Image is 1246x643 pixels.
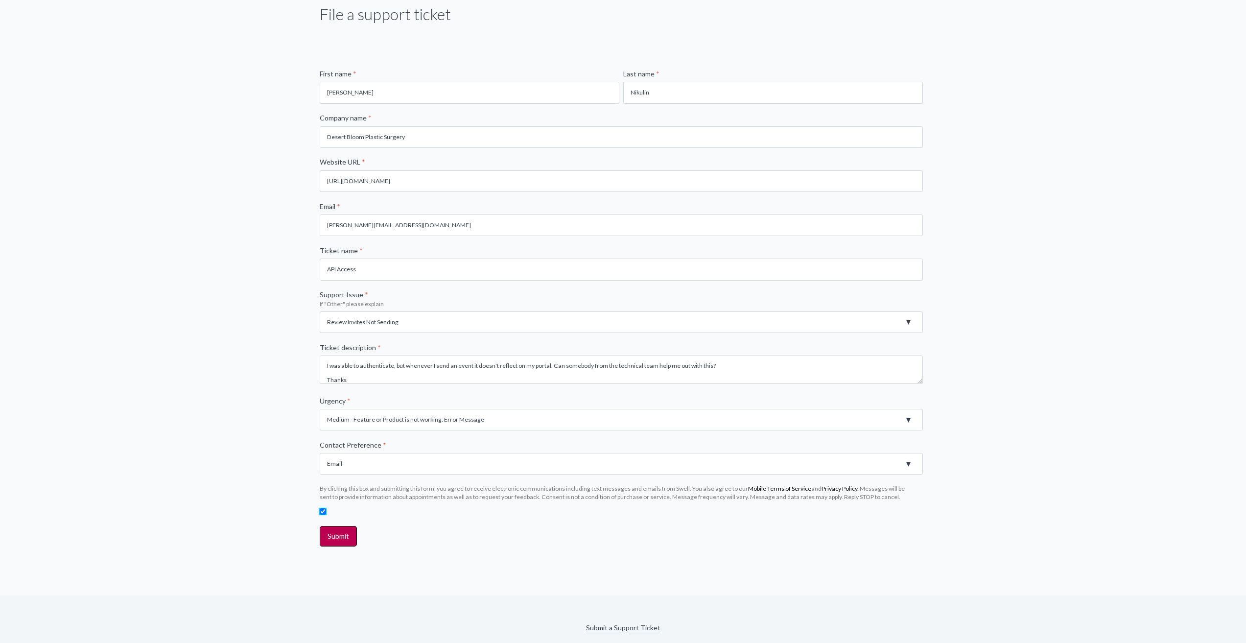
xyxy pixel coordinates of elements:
[586,623,660,632] a: Submit a Support Ticket
[320,3,451,25] h1: File a support ticket
[320,526,357,547] input: Submit
[320,290,363,299] span: Support Issue
[320,343,376,352] span: Ticket description
[320,70,352,78] span: First name
[320,158,360,166] span: Website URL
[320,114,367,122] span: Company name
[320,441,381,449] span: Contact Preference
[320,300,927,308] legend: If "Other" please explain
[822,485,857,492] a: Privacy Policy
[320,246,358,255] span: Ticket name
[320,356,923,384] textarea: Hey, I am trying to set up an automation that would create a contact and send the review request ...
[623,70,655,78] span: Last name
[320,202,335,211] span: Email
[320,484,927,501] legend: By clicking this box and submitting this form, you agree to receive electronic communications inc...
[748,485,811,492] a: Mobile Terms of Service
[320,397,346,405] span: Urgency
